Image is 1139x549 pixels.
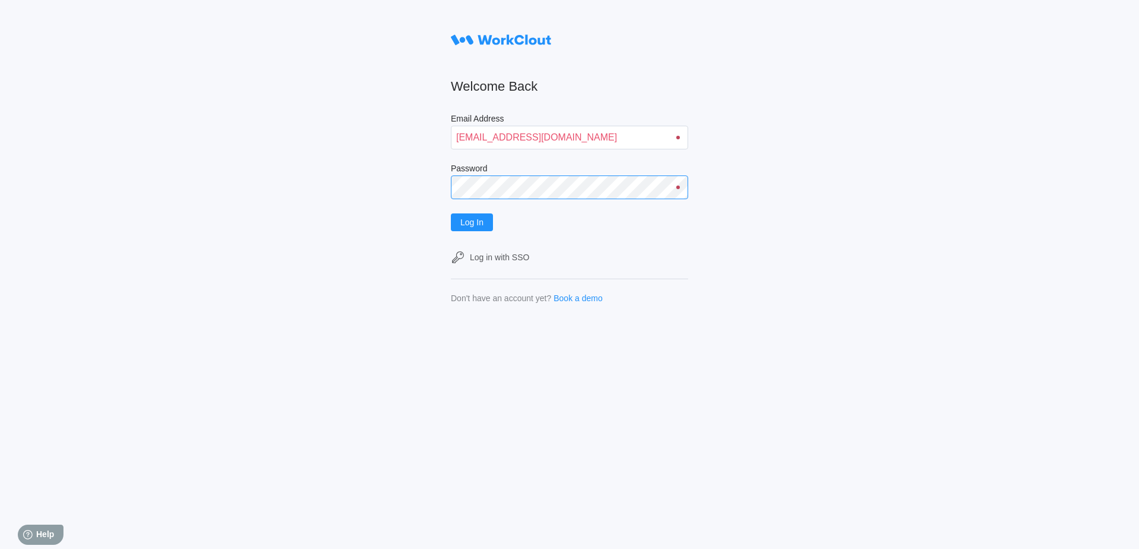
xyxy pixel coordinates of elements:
div: Don't have an account yet? [451,293,551,303]
input: Enter your email [451,126,688,149]
label: Password [451,164,688,175]
a: Log in with SSO [451,250,688,264]
a: Book a demo [553,293,603,303]
button: Log In [451,213,493,231]
h2: Welcome Back [451,78,688,95]
div: Log in with SSO [470,253,529,262]
label: Email Address [451,114,688,126]
span: Log In [460,218,483,226]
